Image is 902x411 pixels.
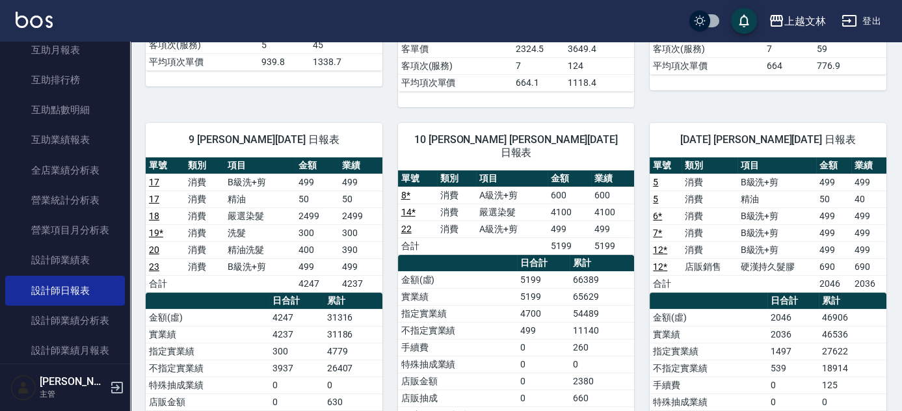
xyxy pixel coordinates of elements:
[517,255,570,272] th: 日合計
[476,220,548,237] td: A級洗+剪
[269,360,324,377] td: 3937
[570,339,634,356] td: 260
[185,191,224,207] td: 消費
[269,343,324,360] td: 300
[339,241,382,258] td: 390
[185,258,224,275] td: 消費
[767,393,819,410] td: 0
[476,204,548,220] td: 嚴選染髮
[398,170,635,255] table: a dense table
[269,393,324,410] td: 0
[814,57,886,74] td: 776.9
[16,12,53,28] img: Logo
[767,326,819,343] td: 2036
[517,339,570,356] td: 0
[324,293,382,310] th: 累計
[650,40,763,57] td: 客項次(服務)
[146,360,269,377] td: 不指定實業績
[851,258,886,275] td: 690
[224,157,296,174] th: 項目
[816,258,851,275] td: 690
[517,305,570,322] td: 4700
[295,157,339,174] th: 金額
[737,258,816,275] td: 硬漢持久髮膠
[731,8,757,34] button: save
[591,220,635,237] td: 499
[324,393,382,410] td: 630
[784,13,826,29] div: 上越文林
[851,275,886,292] td: 2036
[398,170,437,187] th: 單號
[650,326,767,343] td: 實業績
[570,390,634,406] td: 660
[682,191,737,207] td: 消費
[161,133,367,146] span: 9 [PERSON_NAME][DATE] 日報表
[295,241,339,258] td: 400
[149,177,159,187] a: 17
[269,293,324,310] th: 日合計
[591,170,635,187] th: 業績
[5,215,125,245] a: 營業項目月分析表
[512,57,564,74] td: 7
[763,40,814,57] td: 7
[146,36,258,53] td: 客項次(服務)
[5,155,125,185] a: 全店業績分析表
[295,191,339,207] td: 50
[146,157,185,174] th: 單號
[398,40,512,57] td: 客單價
[146,157,382,293] table: a dense table
[767,293,819,310] th: 日合計
[398,390,517,406] td: 店販抽成
[819,326,886,343] td: 46536
[146,343,269,360] td: 指定實業績
[324,343,382,360] td: 4779
[5,125,125,155] a: 互助業績報表
[737,174,816,191] td: B級洗+剪
[650,343,767,360] td: 指定實業績
[295,207,339,224] td: 2499
[5,95,125,125] a: 互助點數明細
[401,224,412,234] a: 22
[476,170,548,187] th: 項目
[5,65,125,95] a: 互助排行榜
[816,224,851,241] td: 499
[146,393,269,410] td: 店販金額
[310,53,382,70] td: 1338.7
[258,36,310,53] td: 5
[851,191,886,207] td: 40
[570,271,634,288] td: 66389
[149,245,159,255] a: 20
[398,322,517,339] td: 不指定實業績
[570,373,634,390] td: 2380
[682,258,737,275] td: 店販銷售
[816,174,851,191] td: 499
[570,356,634,373] td: 0
[295,275,339,292] td: 4247
[851,207,886,224] td: 499
[398,237,437,254] td: 合計
[512,74,564,91] td: 664.1
[5,185,125,215] a: 營業統計分析表
[737,241,816,258] td: B級洗+剪
[185,174,224,191] td: 消費
[339,207,382,224] td: 2499
[224,174,296,191] td: B級洗+剪
[324,309,382,326] td: 31316
[816,241,851,258] td: 499
[851,241,886,258] td: 499
[650,157,886,293] table: a dense table
[816,157,851,174] th: 金額
[836,9,886,33] button: 登出
[324,377,382,393] td: 0
[224,207,296,224] td: 嚴選染髮
[339,224,382,241] td: 300
[398,305,517,322] td: 指定實業績
[185,157,224,174] th: 類別
[185,207,224,224] td: 消費
[437,204,476,220] td: 消費
[269,309,324,326] td: 4247
[517,288,570,305] td: 5199
[398,74,512,91] td: 平均項次單價
[819,309,886,326] td: 46906
[816,275,851,292] td: 2046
